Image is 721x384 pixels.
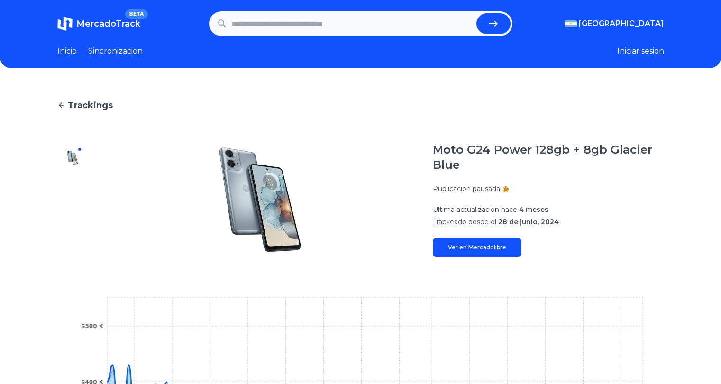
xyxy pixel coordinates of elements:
[579,18,664,29] span: [GEOGRAPHIC_DATA]
[107,142,414,257] img: Moto G24 Power 128gb + 8gb Glacier Blue
[433,238,521,257] a: Ver en Mercadolibre
[88,46,143,57] a: Sincronizacion
[565,18,664,29] button: [GEOGRAPHIC_DATA]
[81,323,104,329] tspan: $500 K
[433,142,664,173] h1: Moto G24 Power 128gb + 8gb Glacier Blue
[57,16,73,31] img: MercadoTrack
[57,46,77,57] a: Inicio
[433,218,496,226] span: Trackeado desde el
[65,150,80,165] img: Moto G24 Power 128gb + 8gb Glacier Blue
[433,184,500,193] p: Publicacion pausada
[565,20,577,27] img: Argentina
[76,18,140,29] span: MercadoTrack
[433,205,517,214] span: Ultima actualizacion hace
[57,16,140,31] a: MercadoTrackBETA
[617,46,664,57] button: Iniciar sesion
[519,205,548,214] span: 4 meses
[68,99,113,112] span: Trackings
[498,218,559,226] span: 28 de junio, 2024
[125,9,147,19] span: BETA
[57,99,664,112] a: Trackings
